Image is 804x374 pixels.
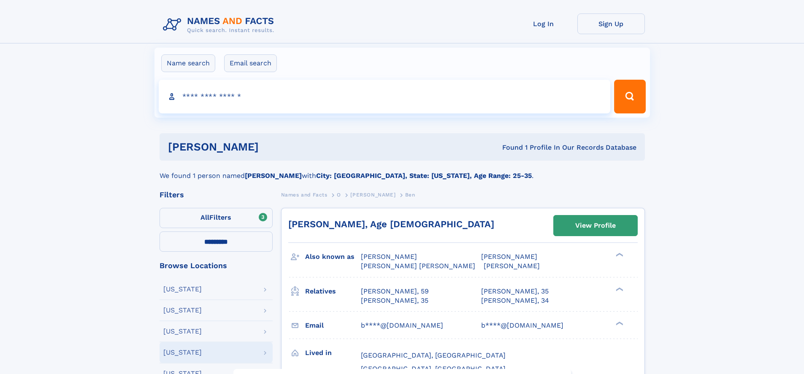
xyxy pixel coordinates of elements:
[361,351,506,359] span: [GEOGRAPHIC_DATA], [GEOGRAPHIC_DATA]
[316,172,532,180] b: City: [GEOGRAPHIC_DATA], State: [US_STATE], Age Range: 25-35
[305,346,361,360] h3: Lived in
[350,192,395,198] span: [PERSON_NAME]
[160,262,273,269] div: Browse Locations
[337,192,341,198] span: O
[224,54,277,72] label: Email search
[160,13,281,36] img: Logo Names and Facts
[281,189,328,200] a: Names and Facts
[288,219,494,229] a: [PERSON_NAME], Age [DEMOGRAPHIC_DATA]
[168,142,381,152] h1: [PERSON_NAME]
[361,287,429,296] a: [PERSON_NAME], 59
[614,286,624,292] div: ❯
[245,172,302,180] b: [PERSON_NAME]
[614,252,624,258] div: ❯
[161,54,215,72] label: Name search
[163,349,202,356] div: [US_STATE]
[361,296,428,305] a: [PERSON_NAME], 35
[577,13,645,34] a: Sign Up
[510,13,577,34] a: Log In
[200,213,209,221] span: All
[350,189,395,200] a: [PERSON_NAME]
[380,143,636,152] div: Found 1 Profile In Our Records Database
[159,80,611,113] input: search input
[361,365,506,373] span: [GEOGRAPHIC_DATA], [GEOGRAPHIC_DATA]
[337,189,341,200] a: O
[405,192,415,198] span: Ben
[163,286,202,293] div: [US_STATE]
[160,161,645,181] div: We found 1 person named with .
[575,216,616,235] div: View Profile
[305,284,361,299] h3: Relatives
[481,253,537,261] span: [PERSON_NAME]
[305,318,361,333] h3: Email
[163,328,202,335] div: [US_STATE]
[484,262,540,270] span: [PERSON_NAME]
[160,191,273,199] div: Filters
[614,320,624,326] div: ❯
[361,253,417,261] span: [PERSON_NAME]
[160,208,273,228] label: Filters
[163,307,202,314] div: [US_STATE]
[361,262,475,270] span: [PERSON_NAME] [PERSON_NAME]
[554,215,637,236] a: View Profile
[614,80,645,113] button: Search Button
[305,250,361,264] h3: Also known as
[481,296,549,305] a: [PERSON_NAME], 34
[481,287,549,296] a: [PERSON_NAME], 35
